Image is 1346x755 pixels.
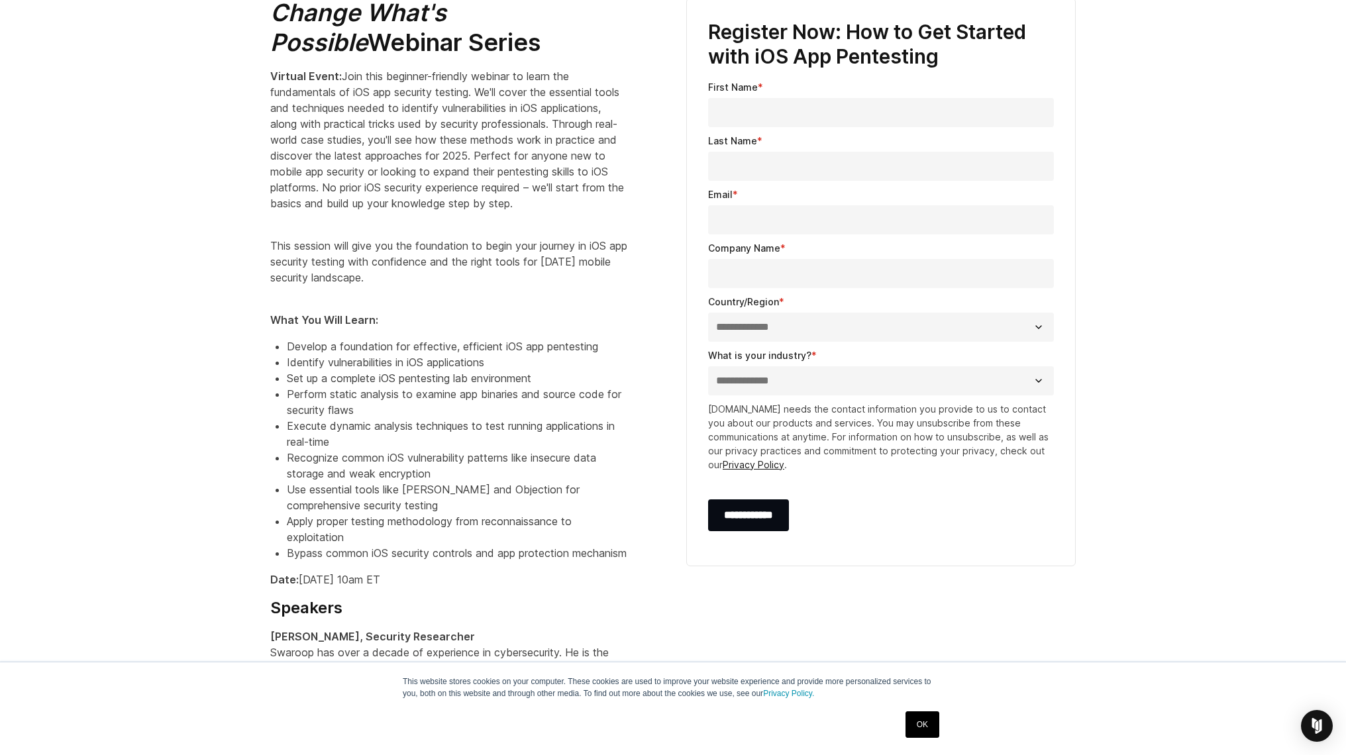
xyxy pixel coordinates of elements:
[287,545,628,561] li: Bypass common iOS security controls and app protection mechanism
[287,481,628,513] li: Use essential tools like [PERSON_NAME] and Objection for comprehensive security testing
[270,598,628,618] h4: Speakers
[1301,710,1333,742] div: Open Intercom Messenger
[708,135,757,146] span: Last Name
[708,242,780,254] span: Company Name
[270,70,342,83] strong: Virtual Event:
[287,513,628,545] li: Apply proper testing methodology from reconnaissance to exploitation
[270,573,299,586] strong: Date:
[287,386,628,418] li: Perform static analysis to examine app binaries and source code for security flaws
[270,239,627,284] span: This session will give you the foundation to begin your journey in iOS app security testing with ...
[270,70,624,210] span: Join this beginner-friendly webinar to learn the fundamentals of iOS app security testing. We'll ...
[708,350,811,361] span: What is your industry?
[287,370,628,386] li: Set up a complete iOS pentesting lab environment
[287,338,628,354] li: Develop a foundation for effective, efficient iOS app pentesting
[723,459,784,470] a: Privacy Policy
[287,450,628,481] li: Recognize common iOS vulnerability patterns like insecure data storage and weak encryption
[270,572,628,587] p: [DATE] 10am ET
[708,20,1054,70] h3: Register Now: How to Get Started with iOS App Pentesting
[708,189,733,200] span: Email
[708,402,1054,472] p: [DOMAIN_NAME] needs the contact information you provide to us to contact you about our products a...
[270,313,378,327] strong: What You Will Learn:
[708,81,758,93] span: First Name
[763,689,814,698] a: Privacy Policy.
[270,630,475,643] strong: [PERSON_NAME], Security Researcher
[403,676,943,699] p: This website stores cookies on your computer. These cookies are used to improve your website expe...
[287,354,628,370] li: Identify vulnerabilities in iOS applications
[708,296,779,307] span: Country/Region
[906,711,939,738] a: OK
[287,418,628,450] li: Execute dynamic analysis techniques to test running applications in real-time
